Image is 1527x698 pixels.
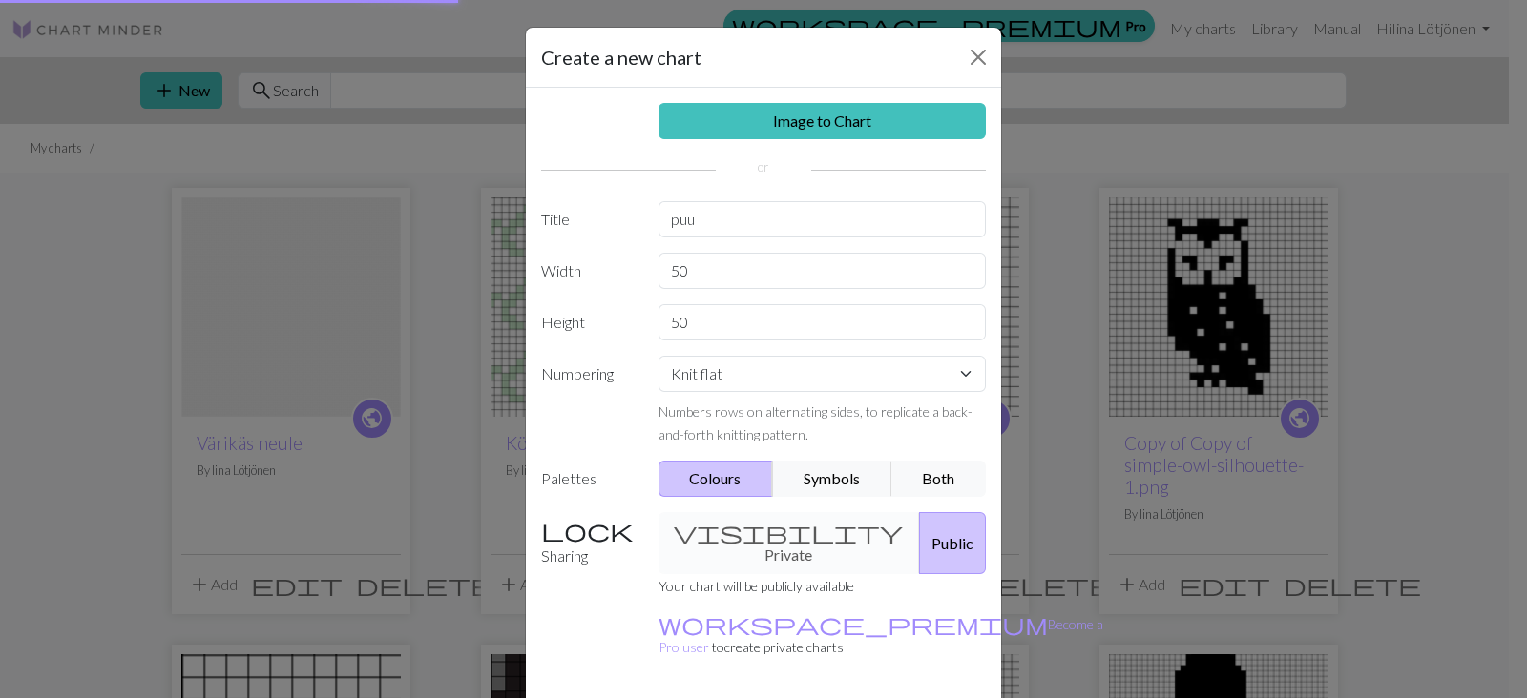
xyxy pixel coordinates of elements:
[919,512,986,574] button: Public
[659,403,973,442] small: Numbers rows on alternating sides, to replicate a back-and-forth knitting pattern.
[891,461,987,497] button: Both
[530,201,647,237] label: Title
[659,616,1103,655] small: to create private charts
[659,461,774,497] button: Colours
[659,616,1103,655] a: Become a Pro user
[530,356,647,445] label: Numbering
[963,42,994,72] button: Close
[659,103,987,139] a: Image to Chart
[772,461,892,497] button: Symbols
[659,610,1048,637] span: workspace_premium
[530,304,647,340] label: Height
[530,512,647,574] label: Sharing
[530,253,647,289] label: Width
[530,461,647,497] label: Palettes
[541,43,701,72] h5: Create a new chart
[659,578,854,594] small: Your chart will be publicly available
